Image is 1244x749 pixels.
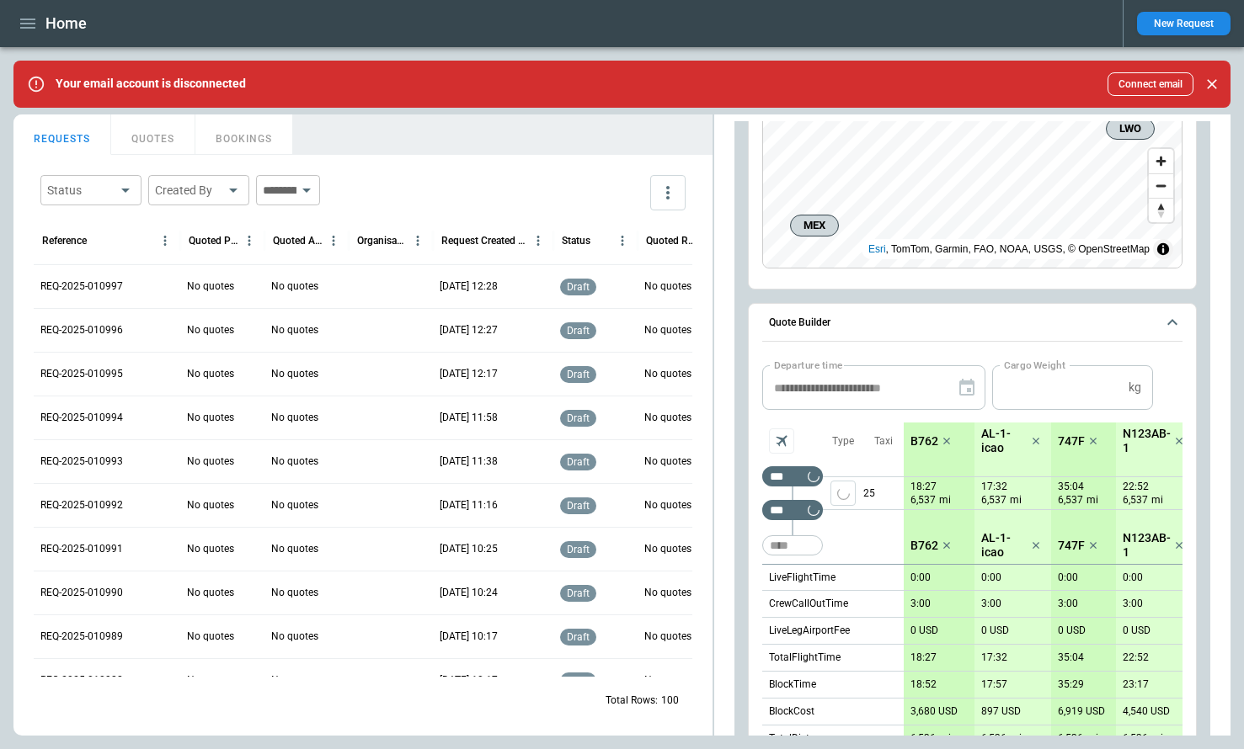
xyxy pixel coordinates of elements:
[981,427,1028,455] p: AL-1- icao
[187,279,234,294] p: No quotes
[910,493,936,507] p: 6,537
[661,693,679,708] p: 100
[769,624,850,638] p: LiveLegAirportFee
[1123,493,1148,507] p: 6,537
[981,651,1007,664] p: 17:32
[271,542,318,556] p: No quotes
[271,498,318,513] p: No quotes
[644,629,691,644] p: No quotes
[563,412,593,424] span: draft
[1058,732,1083,745] p: 6,536
[646,235,696,247] div: Quoted Route
[563,631,593,643] span: draft
[111,114,195,155] button: QUOTES
[40,498,123,513] p: REQ-2025-010992
[271,279,318,294] p: No quotes
[1200,66,1224,103] div: dismiss
[769,651,841,665] p: TotalFlightTime
[644,498,691,513] p: No quotes
[769,317,830,328] h6: Quote Builder
[40,542,123,556] p: REQ-2025-010991
[1058,481,1084,493] p: 35:04
[1113,120,1147,137] span: LWO
[981,624,1009,637] p: 0 USD
[832,434,854,449] p: Type
[440,629,498,644] p: 18/08/2025 10:17
[187,629,234,644] p: No quotes
[155,182,222,199] div: Created By
[441,235,527,247] div: Request Created At (UTC+3:00)
[644,411,691,425] p: No quotes
[440,542,498,556] p: 18/08/2025 10:25
[1108,72,1193,96] button: Connect email
[981,571,1001,584] p: 0:00
[1058,705,1105,718] p: 6,919 USD
[798,217,831,234] span: MEX
[1086,731,1098,746] p: mi
[1129,380,1141,395] p: kg
[762,466,823,486] div: Too short
[273,235,323,247] div: Quoted Aircraft
[769,677,816,692] p: BlockTime
[830,481,856,506] span: Type of sector
[563,500,593,512] span: draft
[1149,198,1173,222] button: Reset bearing to north
[40,454,123,469] p: REQ-2025-010993
[563,587,593,599] span: draft
[644,454,691,469] p: No quotes
[910,598,931,610] p: 3:00
[45,13,87,34] h1: Home
[1200,72,1224,96] button: Close
[868,241,1150,258] div: , TomTom, Garmin, FAO, NOAA, USGS, © OpenStreetMap
[1123,705,1170,718] p: 4,540 USD
[271,411,318,425] p: No quotes
[440,586,498,600] p: 18/08/2025 10:24
[1149,173,1173,198] button: Zoom out
[271,629,318,644] p: No quotes
[769,571,836,585] p: LiveFlightTime
[981,493,1006,507] p: 6,537
[187,498,234,513] p: No quotes
[40,323,123,337] p: REQ-2025-010996
[939,731,951,746] p: mi
[1058,539,1085,553] p: 747F
[769,731,831,746] p: TotalDistance
[1058,678,1084,691] p: 35:29
[563,325,593,337] span: draft
[187,542,234,556] p: No quotes
[910,624,938,637] p: 0 USD
[1123,678,1149,691] p: 23:17
[981,732,1006,745] p: 6,536
[1058,571,1078,584] p: 0:00
[762,500,823,520] div: Too short
[910,481,937,493] p: 18:27
[611,230,633,252] button: Status column menu
[769,428,794,454] span: Aircraft selection
[981,531,1028,560] p: AL-1- icao
[1149,149,1173,173] button: Zoom in
[195,114,293,155] button: BOOKINGS
[644,323,691,337] p: No quotes
[606,693,658,708] p: Total Rows:
[1123,427,1171,455] p: N123AB-1
[868,243,886,255] a: Esri
[187,411,234,425] p: No quotes
[981,678,1007,691] p: 17:57
[563,369,593,380] span: draft
[830,481,856,506] button: left aligned
[644,367,691,381] p: No quotes
[762,304,1183,343] button: Quote Builder
[440,498,498,513] p: 18/08/2025 11:16
[271,323,318,337] p: No quotes
[1058,651,1084,664] p: 35:04
[40,411,123,425] p: REQ-2025-010994
[1058,598,1078,610] p: 3:00
[1123,481,1149,493] p: 22:52
[40,586,123,600] p: REQ-2025-010990
[1058,624,1086,637] p: 0 USD
[187,454,234,469] p: No quotes
[47,182,115,199] div: Status
[527,230,549,252] button: Request Created At (UTC+3:00) column menu
[357,235,407,247] div: Organisation
[981,598,1001,610] p: 3:00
